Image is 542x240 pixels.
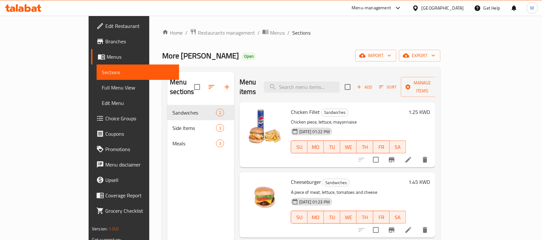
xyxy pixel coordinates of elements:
[216,124,224,132] div: items
[354,82,375,92] span: Add item
[167,105,234,120] div: Sandwiches2
[91,126,179,141] a: Coupons
[91,172,179,188] a: Upsell
[204,79,219,95] span: Sort sections
[357,141,373,153] button: TH
[340,211,357,224] button: WE
[105,130,174,138] span: Coupons
[91,203,179,219] a: Grocery Checklist
[91,157,179,172] a: Menu disclaimer
[167,102,234,154] nav: Menu sections
[356,83,373,91] span: Add
[405,156,412,164] a: Edit menu item
[105,38,174,45] span: Branches
[294,213,305,222] span: SU
[327,213,338,222] span: TU
[167,120,234,136] div: Side Items3
[409,107,430,116] h6: 1.25 KWD
[245,177,286,219] img: Cheeseburger
[291,177,321,187] span: Cheeseburger
[310,142,321,152] span: MO
[102,84,174,91] span: Full Menu View
[91,111,179,126] a: Choice Groups
[308,211,324,224] button: MO
[340,141,357,153] button: WE
[399,50,441,62] button: export
[105,192,174,199] span: Coverage Report
[297,199,332,205] span: [DATE] 01:23 PM
[359,213,371,222] span: TH
[324,141,340,153] button: TU
[97,80,179,95] a: Full Menu View
[172,140,216,147] div: Meals
[241,53,256,60] div: Open
[422,4,464,12] div: [GEOGRAPHIC_DATA]
[216,109,224,116] div: items
[376,142,387,152] span: FR
[355,50,397,62] button: import
[172,109,216,116] span: Sandwiches
[384,152,399,167] button: Branch-specific-item
[292,29,310,37] span: Sections
[359,142,371,152] span: TH
[323,179,349,186] span: Sandwiches
[401,77,444,97] button: Manage items
[190,80,204,94] span: Select all sections
[91,188,179,203] a: Coverage Report
[219,79,235,95] button: Add section
[91,141,179,157] a: Promotions
[172,124,216,132] span: Side Items
[384,222,399,238] button: Branch-specific-item
[409,177,430,186] h6: 1.45 KWD
[373,141,390,153] button: FR
[162,29,440,37] nav: breadcrumb
[378,82,398,92] button: Sort
[417,152,433,167] button: delete
[185,29,188,37] li: /
[109,225,119,233] span: 1.0.0
[216,140,224,147] div: items
[97,95,179,111] a: Edit Menu
[321,109,348,116] span: Sandwiches
[167,136,234,151] div: Meals3
[102,99,174,107] span: Edit Menu
[405,226,412,234] a: Edit menu item
[216,141,224,147] span: 3
[392,213,404,222] span: SA
[375,82,401,92] span: Sort items
[241,54,256,59] span: Open
[294,142,305,152] span: SU
[91,49,179,64] a: Menus
[343,142,354,152] span: WE
[190,29,255,37] a: Restaurants management
[198,29,255,37] span: Restaurants management
[297,129,332,135] span: [DATE] 01:22 PM
[324,211,340,224] button: TU
[406,79,439,95] span: Manage items
[321,109,348,116] div: Sandwiches
[102,68,174,76] span: Sections
[105,161,174,168] span: Menu disclaimer
[291,188,406,196] p: A piece of meat, lettuce, tomatoes and cheese
[264,81,340,93] input: search
[390,141,406,153] button: SA
[379,83,397,91] span: Sort
[357,211,373,224] button: TH
[240,77,256,97] h2: Menu items
[417,222,433,238] button: delete
[369,223,383,237] span: Select to update
[105,145,174,153] span: Promotions
[245,107,286,149] img: Chicken Fillet
[530,4,534,12] span: M
[308,141,324,153] button: MO
[107,53,174,61] span: Menus
[310,213,321,222] span: MO
[216,125,224,131] span: 3
[162,48,239,63] span: More [PERSON_NAME]
[216,110,224,116] span: 2
[105,207,174,215] span: Grocery Checklist
[91,34,179,49] a: Branches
